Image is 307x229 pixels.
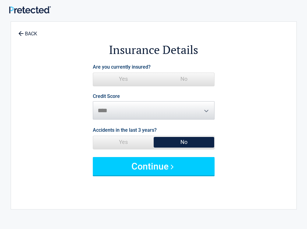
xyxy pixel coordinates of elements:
[17,26,38,36] a: BACK
[93,126,157,134] label: Accidents in the last 3 years?
[93,136,154,148] span: Yes
[44,42,263,58] h2: Insurance Details
[93,73,154,85] span: Yes
[93,94,120,99] label: Credit Score
[9,6,51,14] img: Main Logo
[154,136,214,148] span: No
[93,157,215,175] button: Continue
[93,63,151,71] label: Are you currently insured?
[154,73,214,85] span: No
